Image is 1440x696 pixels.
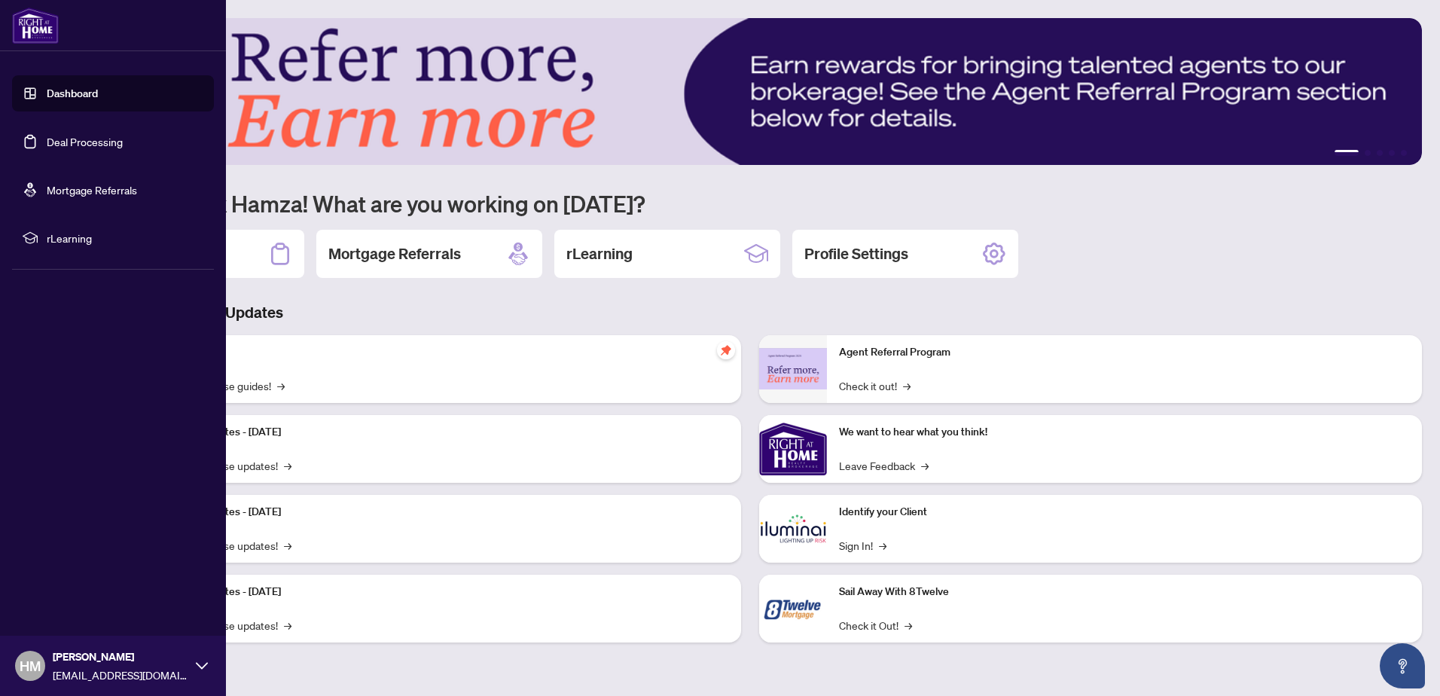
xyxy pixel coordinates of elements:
span: → [284,537,291,554]
button: 4 [1389,150,1395,156]
a: Check it Out!→ [839,617,912,633]
h1: Welcome back Hamza! What are you working on [DATE]? [78,189,1422,218]
img: logo [12,8,59,44]
p: We want to hear what you think! [839,424,1410,441]
button: 5 [1401,150,1407,156]
button: Open asap [1380,643,1425,688]
span: → [903,377,911,394]
img: Identify your Client [759,495,827,563]
p: Identify your Client [839,504,1410,520]
span: → [284,617,291,633]
a: Check it out!→ [839,377,911,394]
span: → [277,377,285,394]
span: → [921,457,929,474]
button: 1 [1335,150,1359,156]
p: Platform Updates - [DATE] [158,504,729,520]
img: Slide 0 [78,18,1422,165]
img: Agent Referral Program [759,348,827,389]
img: Sail Away With 8Twelve [759,575,827,643]
span: HM [20,655,41,676]
p: Sail Away With 8Twelve [839,584,1410,600]
p: Agent Referral Program [839,344,1410,361]
a: Deal Processing [47,135,123,148]
h2: Mortgage Referrals [328,243,461,264]
span: [EMAIL_ADDRESS][DOMAIN_NAME] [53,667,188,683]
span: [PERSON_NAME] [53,649,188,665]
p: Self-Help [158,344,729,361]
a: Leave Feedback→ [839,457,929,474]
p: Platform Updates - [DATE] [158,584,729,600]
span: rLearning [47,230,203,246]
h2: rLearning [566,243,633,264]
span: → [905,617,912,633]
a: Mortgage Referrals [47,183,137,197]
a: Sign In!→ [839,537,886,554]
img: We want to hear what you think! [759,415,827,483]
h3: Brokerage & Industry Updates [78,302,1422,323]
h2: Profile Settings [804,243,908,264]
p: Platform Updates - [DATE] [158,424,729,441]
a: Dashboard [47,87,98,100]
span: → [879,537,886,554]
button: 3 [1377,150,1383,156]
span: → [284,457,291,474]
button: 2 [1365,150,1371,156]
span: pushpin [717,341,735,359]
